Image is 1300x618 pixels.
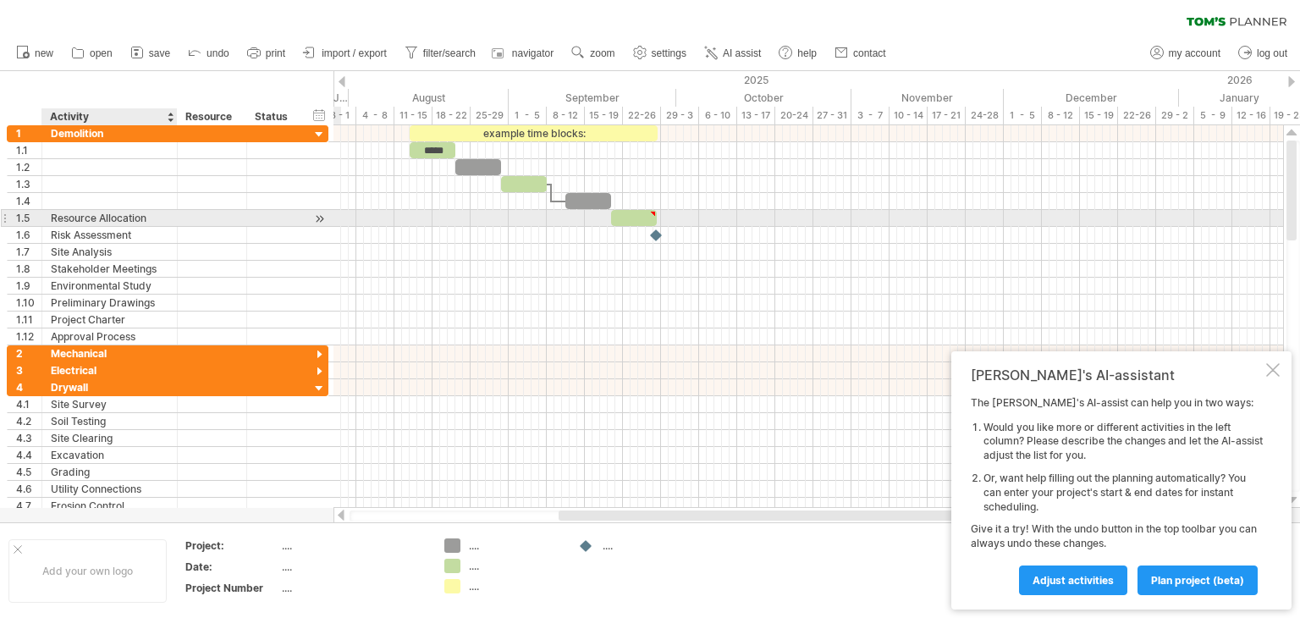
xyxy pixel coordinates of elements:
span: AI assist [723,47,761,59]
span: contact [853,47,886,59]
div: Resource [185,108,237,125]
div: .... [282,560,424,574]
a: save [126,42,175,64]
div: .... [469,538,561,553]
div: Date: [185,560,278,574]
div: .... [282,581,424,595]
div: 1.10 [16,295,41,311]
div: Status [255,108,292,125]
div: 1.4 [16,193,41,209]
a: print [243,42,290,64]
div: 1.1 [16,142,41,158]
div: Excavation [51,447,168,463]
div: 1 - 5 [1004,107,1042,124]
div: Utility Connections [51,481,168,497]
div: 28 - 1 [318,107,356,124]
div: Soil Testing [51,413,168,429]
span: navigator [512,47,554,59]
div: Grading [51,464,168,480]
div: Drywall [51,379,168,395]
a: filter/search [400,42,481,64]
div: 22-26 [1118,107,1156,124]
div: Project: [185,538,278,553]
div: 1.2 [16,159,41,175]
span: zoom [590,47,614,59]
div: Environmental Study [51,278,168,294]
span: log out [1257,47,1287,59]
div: Site Survey [51,396,168,412]
li: Or, want help filling out the planning automatically? You can enter your project's start & end da... [983,472,1263,514]
a: zoom [567,42,620,64]
a: my account [1146,42,1226,64]
div: 4.6 [16,481,41,497]
div: 5 - 9 [1194,107,1232,124]
div: Preliminary Drawings [51,295,168,311]
div: 1 [16,125,41,141]
div: 4.1 [16,396,41,412]
div: 3 [16,362,41,378]
div: 4.7 [16,498,41,514]
span: save [149,47,170,59]
div: November 2025 [851,89,1004,107]
div: 24-28 [966,107,1004,124]
a: import / export [299,42,392,64]
div: 8 - 12 [1042,107,1080,124]
span: plan project (beta) [1151,574,1244,587]
div: 4.5 [16,464,41,480]
div: Activity [50,108,168,125]
div: August 2025 [349,89,509,107]
div: Add your own logo [8,539,167,603]
div: 13 - 17 [737,107,775,124]
div: 12 - 16 [1232,107,1270,124]
span: open [90,47,113,59]
a: settings [629,42,691,64]
a: AI assist [700,42,766,64]
div: Approval Process [51,328,168,345]
div: 4.4 [16,447,41,463]
div: 29 - 3 [661,107,699,124]
a: open [67,42,118,64]
div: 1 - 5 [509,107,547,124]
div: .... [282,538,424,553]
div: 1.11 [16,312,41,328]
div: 10 - 14 [890,107,928,124]
div: .... [469,559,561,573]
div: scroll to activity [311,210,328,228]
a: plan project (beta) [1137,566,1258,595]
div: December 2025 [1004,89,1179,107]
div: Resource Allocation [51,210,168,226]
div: 1.8 [16,261,41,277]
div: 2 [16,345,41,361]
span: Adjust activities [1033,574,1114,587]
div: 1.3 [16,176,41,192]
span: undo [207,47,229,59]
span: print [266,47,285,59]
div: October 2025 [676,89,851,107]
div: [PERSON_NAME]'s AI-assistant [971,367,1263,383]
div: 8 - 12 [547,107,585,124]
a: contact [830,42,891,64]
div: 17 - 21 [928,107,966,124]
div: 20-24 [775,107,813,124]
a: undo [184,42,234,64]
div: Erosion Control [51,498,168,514]
div: 1.12 [16,328,41,345]
div: 29 - 2 [1156,107,1194,124]
div: The [PERSON_NAME]'s AI-assist can help you in two ways: Give it a try! With the undo button in th... [971,396,1263,594]
div: 4.2 [16,413,41,429]
div: Site Analysis [51,244,168,260]
div: 4.3 [16,430,41,446]
div: Stakeholder Meetings [51,261,168,277]
div: 4 [16,379,41,395]
div: 4 - 8 [356,107,394,124]
div: 3 - 7 [851,107,890,124]
div: Risk Assessment [51,227,168,243]
div: 15 - 19 [585,107,623,124]
div: example time blocks: [410,125,658,141]
div: 15 - 19 [1080,107,1118,124]
div: 18 - 22 [432,107,471,124]
div: 6 - 10 [699,107,737,124]
span: my account [1169,47,1220,59]
span: new [35,47,53,59]
li: Would you like more or different activities in the left column? Please describe the changes and l... [983,421,1263,463]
